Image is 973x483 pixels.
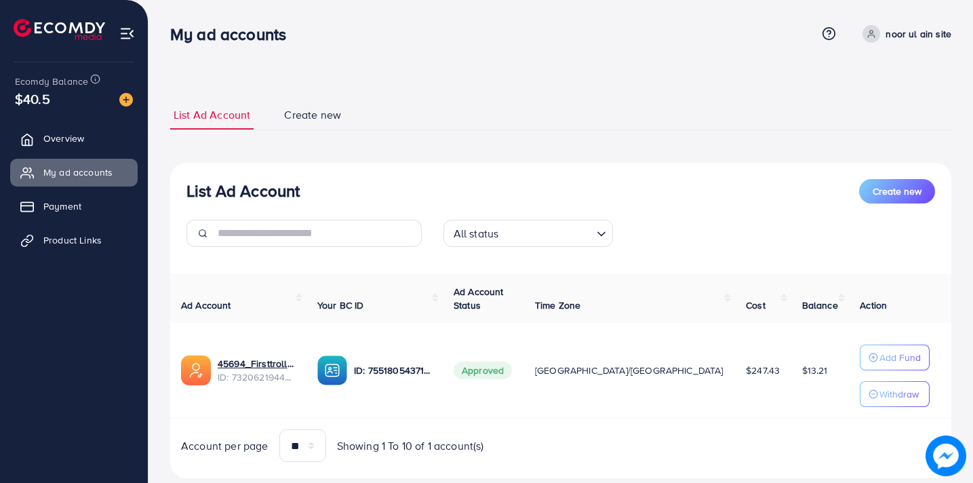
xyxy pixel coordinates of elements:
span: Showing 1 To 10 of 1 account(s) [337,438,484,454]
span: Ad Account Status [454,285,504,312]
span: $40.5 [15,89,50,109]
span: Time Zone [535,298,580,312]
a: 45694_Firsttrolly_1704465137831 [218,357,296,370]
div: Search for option [443,220,613,247]
span: Product Links [43,233,102,247]
p: Add Fund [879,349,921,366]
span: Ecomdy Balance [15,75,88,88]
span: [GEOGRAPHIC_DATA]/[GEOGRAPHIC_DATA] [535,364,723,377]
img: ic-ba-acc.ded83a64.svg [317,355,347,385]
span: Cost [746,298,766,312]
span: List Ad Account [174,107,250,123]
button: Add Fund [860,345,930,370]
span: Account per page [181,438,269,454]
a: My ad accounts [10,159,138,186]
p: noor ul ain site [886,26,951,42]
span: Create new [284,107,341,123]
img: menu [119,26,135,41]
span: Action [860,298,887,312]
p: Withdraw [879,386,919,402]
span: Create new [873,185,921,198]
a: Product Links [10,227,138,254]
button: Create new [859,179,935,204]
input: Search for option [502,221,591,244]
h3: List Ad Account [186,181,300,201]
span: My ad accounts [43,166,113,179]
p: ID: 7551805437130473490 [354,362,432,379]
span: Approved [454,362,512,379]
span: Your BC ID [317,298,364,312]
span: ID: 7320621944758534145 [218,370,296,384]
img: ic-ads-acc.e4c84228.svg [181,355,211,385]
span: $13.21 [802,364,828,377]
a: Payment [10,193,138,220]
span: All status [451,224,502,244]
button: Withdraw [860,381,930,407]
div: <span class='underline'>45694_Firsttrolly_1704465137831</span></br>7320621944758534145 [218,357,296,385]
span: Ad Account [181,298,231,312]
a: noor ul ain site [857,25,951,43]
span: Overview [43,132,84,145]
span: $247.43 [746,364,780,377]
span: Balance [802,298,838,312]
img: image [119,93,133,107]
a: Overview [10,125,138,152]
h3: My ad accounts [170,24,297,44]
img: image [926,436,966,476]
span: Payment [43,199,81,213]
img: logo [14,19,105,40]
